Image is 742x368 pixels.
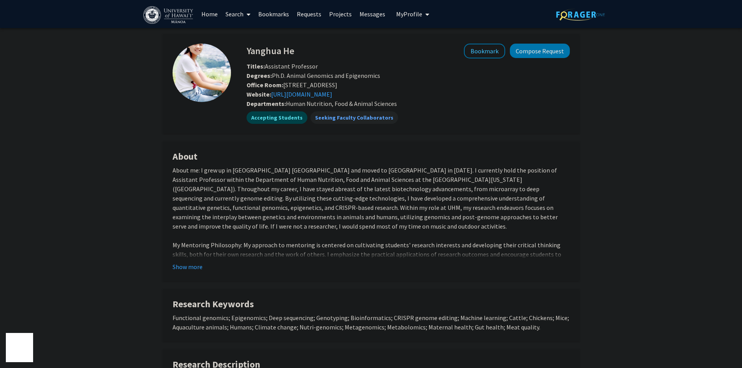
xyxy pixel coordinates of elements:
span: Ph.D. Animal Genomics and Epigenomics [247,72,380,79]
a: Home [197,0,222,28]
div: About me: I grew up in [GEOGRAPHIC_DATA] [GEOGRAPHIC_DATA] and moved to [GEOGRAPHIC_DATA] in [DAT... [173,166,570,278]
a: Messages [356,0,389,28]
b: Website: [247,90,271,98]
button: Show more [173,262,203,271]
a: Bookmarks [254,0,293,28]
button: Add Yanghua He to Bookmarks [464,44,505,58]
span: Human Nutrition, Food & Animal Sciences [286,100,397,107]
mat-chip: Accepting Students [247,111,307,124]
a: Requests [293,0,325,28]
iframe: Chat [6,333,33,362]
h4: About [173,151,570,162]
span: Assistant Professor [247,62,318,70]
img: ForagerOne Logo [556,9,605,21]
b: Departments: [247,100,286,107]
mat-chip: Seeking Faculty Collaborators [310,111,398,124]
b: Titles: [247,62,265,70]
span: [STREET_ADDRESS] [247,81,337,89]
a: Projects [325,0,356,28]
b: Office Room: [247,81,283,89]
h4: Research Keywords [173,299,570,310]
img: Profile Picture [173,44,231,102]
span: My Profile [396,10,422,18]
div: Functional genomics; Epigenomics; Deep sequencing; Genotyping; Bioinformatics; CRISPR genome edit... [173,313,570,332]
h4: Yanghua He [247,44,294,58]
button: Compose Request to Yanghua He [510,44,570,58]
a: Search [222,0,254,28]
b: Degrees: [247,72,272,79]
img: University of Hawaiʻi at Mānoa Logo [143,6,195,24]
a: Opens in a new tab [271,90,332,98]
